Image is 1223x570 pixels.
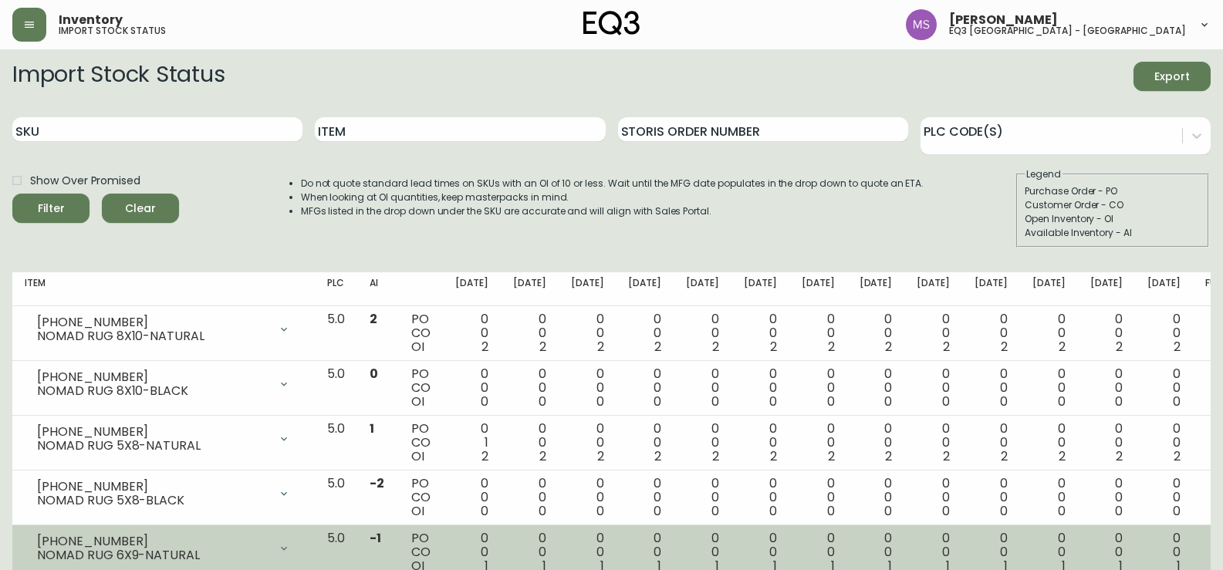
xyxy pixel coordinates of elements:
span: 2 [539,447,546,465]
span: 0 [1115,502,1123,520]
span: 0 [1173,393,1181,410]
div: 0 0 [1147,477,1181,518]
span: 2 [828,338,835,356]
th: [DATE] [789,272,847,306]
span: 2 [1059,338,1066,356]
div: 0 0 [744,422,777,464]
th: Item [12,272,315,306]
span: Clear [114,199,167,218]
span: 0 [884,393,892,410]
div: [PHONE_NUMBER]NOMAD RUG 8X10-NATURAL [25,312,302,346]
span: 2 [943,338,950,356]
span: 2 [654,338,661,356]
div: 0 0 [513,477,546,518]
div: PO CO [411,422,431,464]
div: 0 0 [686,477,719,518]
div: 0 0 [628,477,661,518]
span: 0 [539,502,546,520]
div: 0 0 [744,367,777,409]
li: When looking at OI quantities, keep masterpacks in mind. [301,191,924,204]
span: -2 [370,474,384,492]
span: 0 [1000,393,1008,410]
th: [DATE] [731,272,789,306]
button: Clear [102,194,179,223]
div: [PHONE_NUMBER] [37,535,269,548]
div: Purchase Order - PO [1025,184,1201,198]
th: [DATE] [1020,272,1078,306]
div: 0 0 [513,422,546,464]
span: 0 [654,393,661,410]
img: logo [583,11,640,35]
div: 0 0 [1090,422,1123,464]
div: 0 0 [744,477,777,518]
th: PLC [315,272,357,306]
div: 0 0 [802,367,835,409]
button: Filter [12,194,90,223]
div: 0 0 [975,422,1008,464]
div: NOMAD RUG 8X10-NATURAL [37,329,269,343]
span: 2 [539,338,546,356]
span: 2 [943,447,950,465]
td: 5.0 [315,361,357,416]
div: 0 0 [571,367,604,409]
span: 2 [1001,338,1008,356]
div: 0 0 [628,312,661,354]
div: 0 0 [513,312,546,354]
div: 0 0 [628,367,661,409]
div: 0 0 [860,312,893,354]
span: 2 [597,338,604,356]
div: 0 0 [860,422,893,464]
span: 2 [828,447,835,465]
span: 2 [1059,447,1066,465]
span: 0 [1173,502,1181,520]
td: 5.0 [315,306,357,361]
div: [PHONE_NUMBER] [37,480,269,494]
div: [PHONE_NUMBER] [37,370,269,384]
span: 0 [596,393,604,410]
span: 2 [885,447,892,465]
div: 0 0 [1032,477,1066,518]
span: Export [1146,67,1198,86]
span: 2 [712,338,719,356]
span: 2 [481,447,488,465]
div: 0 0 [455,367,488,409]
div: 0 0 [1032,422,1066,464]
td: 5.0 [315,471,357,525]
div: 0 0 [802,312,835,354]
th: [DATE] [443,272,501,306]
span: 2 [1174,447,1181,465]
div: 0 0 [917,477,950,518]
span: 2 [1116,338,1123,356]
div: NOMAD RUG 8X10-BLACK [37,384,269,398]
td: 5.0 [315,416,357,471]
button: Export [1133,62,1211,91]
span: 0 [481,502,488,520]
div: 0 0 [1090,477,1123,518]
h5: eq3 [GEOGRAPHIC_DATA] - [GEOGRAPHIC_DATA] [949,26,1186,35]
div: 0 0 [860,367,893,409]
div: 0 0 [1090,312,1123,354]
div: 0 0 [513,367,546,409]
span: 2 [1116,447,1123,465]
span: 0 [1000,502,1008,520]
span: 2 [770,447,777,465]
li: Do not quote standard lead times on SKUs with an OI of 10 or less. Wait until the MFG date popula... [301,177,924,191]
th: [DATE] [501,272,559,306]
div: Open Inventory - OI [1025,212,1201,226]
div: 0 0 [917,367,950,409]
span: 0 [1115,393,1123,410]
div: 0 0 [1032,312,1066,354]
div: PO CO [411,367,431,409]
div: NOMAD RUG 6X9-NATURAL [37,548,269,562]
span: 2 [1174,338,1181,356]
span: 0 [942,502,950,520]
span: 0 [481,393,488,410]
span: 2 [1001,447,1008,465]
span: OI [411,338,424,356]
th: [DATE] [904,272,962,306]
span: [PERSON_NAME] [949,14,1058,26]
div: 0 0 [975,367,1008,409]
div: 0 0 [686,367,719,409]
th: [DATE] [559,272,617,306]
div: NOMAD RUG 5X8-BLACK [37,494,269,508]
